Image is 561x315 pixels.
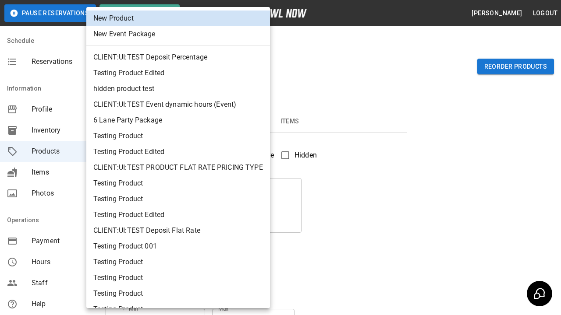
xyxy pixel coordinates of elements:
li: Testing Product Edited [86,144,270,160]
li: CLIENT:UI:TEST Deposit Flat Rate [86,223,270,238]
li: Testing Product [86,128,270,144]
li: Testing Product [86,286,270,301]
li: Testing Product [86,175,270,191]
li: 6 Lane Party Package [86,112,270,128]
li: Testing Product 001 [86,238,270,254]
li: Testing Product [86,254,270,270]
li: New Product [86,10,270,26]
li: New Event Package [86,26,270,42]
li: hidden product test [86,81,270,97]
li: Testing Product Edited [86,65,270,81]
li: Testing Product [86,270,270,286]
li: CLIENT:UI:TEST PRODUCT FLAT RATE PRICING TYPE [86,160,270,175]
li: Testing Product Edited [86,207,270,223]
li: Testing Product [86,191,270,207]
li: CLIENT:UI:TEST Deposit Percentage [86,49,270,65]
li: CLIENT:UI:TEST Event dynamic hours (Event) [86,97,270,112]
